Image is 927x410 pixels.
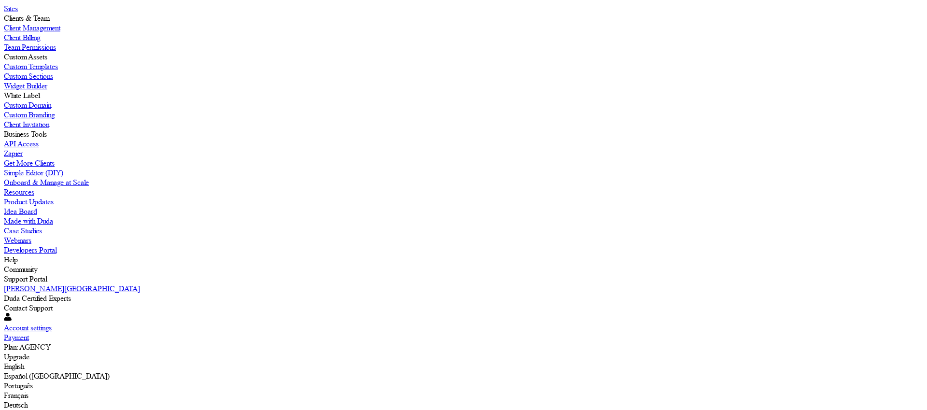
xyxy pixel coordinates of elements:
label: Plan: AGENCY [4,342,51,352]
label: Custom Assets [4,52,47,61]
label: API Access [4,139,39,148]
label: Payment [4,333,29,342]
iframe: Duda-gen Chat Button Frame [877,360,927,410]
label: Developers Portal [4,245,56,254]
label: Client Management [4,23,60,32]
label: Made with Duda [4,216,53,226]
label: Idea Board [4,207,37,216]
label: Custom Sections [4,71,53,81]
div: Upgrade [4,352,923,362]
label: Help [4,255,18,264]
div: Português [4,381,923,391]
label: [PERSON_NAME][GEOGRAPHIC_DATA] [4,284,140,293]
label: Support Portal [4,274,47,283]
label: Contact Support [4,303,53,312]
label: Custom Templates [4,62,58,71]
label: Simple Editor (DIY) [4,168,63,177]
label: Sites [4,4,18,13]
label: Team Permissions [4,42,56,52]
label: Onboard & Manage at Scale [4,178,89,187]
label: Custom Branding [4,110,55,119]
a: Resources [4,187,923,197]
div: Français [4,391,923,400]
label: Business Tools [4,129,47,139]
label: Webinars [4,236,31,245]
label: Client Billing [4,33,40,42]
label: White Label [4,91,40,100]
label: Community [4,265,37,274]
label: Duda Certified Experts [4,294,71,303]
div: Español ([GEOGRAPHIC_DATA]) [4,371,923,381]
label: Custom Domain [4,100,51,110]
div: Deutsch [4,400,923,410]
label: Account settings [4,323,52,332]
label: English [4,362,24,371]
label: Get More Clients [4,158,55,168]
label: Widget Builder [4,81,47,90]
label: Zapier [4,149,23,158]
label: Resources [4,187,34,197]
label: Product Updates [4,197,54,206]
label: Clients & Team [4,14,49,23]
label: Case Studies [4,226,42,235]
label: Client Invitation [4,120,49,129]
